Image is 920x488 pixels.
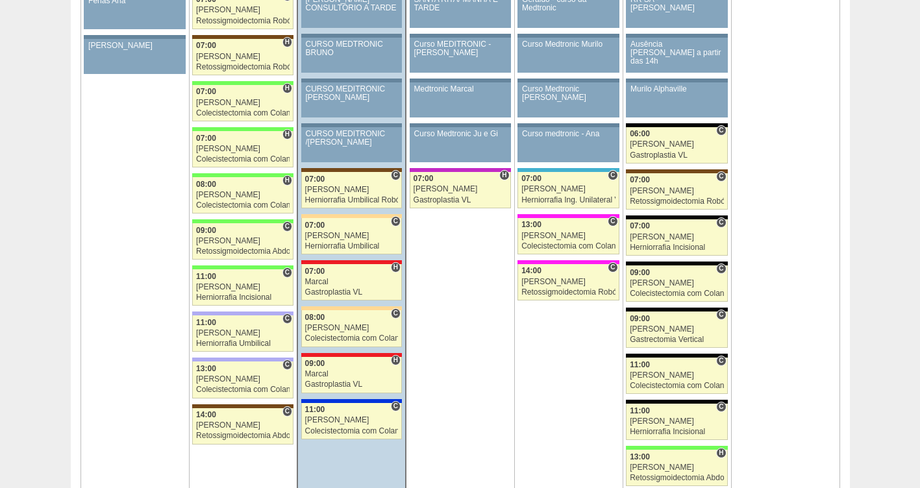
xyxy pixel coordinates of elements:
div: CURSO MEDITRONIC /[PERSON_NAME] [306,130,398,147]
div: Key: Aviso [626,79,727,82]
a: C 13:00 [PERSON_NAME] Colecistectomia com Colangiografia VL [517,218,619,254]
div: Gastrectomia Vertical [630,335,724,344]
div: Key: Blanc [626,215,727,219]
a: Curso Medtronic [PERSON_NAME] [517,82,619,117]
div: Key: Blanc [626,400,727,404]
span: Consultório [716,217,726,228]
div: Key: Brasil [192,173,293,177]
div: Key: Pro Matre [517,214,619,218]
div: Curso Medtronic Murilo [522,40,615,49]
div: Colecistectomia com Colangiografia VL [196,109,290,117]
a: H 07:00 [PERSON_NAME] Gastroplastia VL [410,172,511,208]
div: Key: Aviso [410,34,511,38]
span: 11:00 [630,406,650,415]
a: H 09:00 Marcal Gastroplastia VL [301,357,402,393]
div: Curso Medtronic [PERSON_NAME] [522,85,615,102]
span: 07:00 [305,175,325,184]
span: Hospital [282,37,292,47]
div: Key: Aviso [626,34,727,38]
span: 08:00 [196,180,216,189]
div: Key: Brasil [192,265,293,269]
div: Curso medtronic - Ana [522,130,615,138]
span: 09:00 [630,268,650,277]
div: Key: Assunção [301,353,402,357]
div: Colecistectomia com Colangiografia VL [196,201,290,210]
a: C 13:00 [PERSON_NAME] Colecistectomia com Colangiografia VL [192,361,293,398]
div: [PERSON_NAME] [521,185,615,193]
div: Herniorrafia Umbilical [305,242,399,250]
div: Colecistectomia com Colangiografia VL [196,155,290,164]
span: Consultório [716,402,726,412]
span: 07:00 [521,174,541,183]
div: Key: Aviso [301,123,402,127]
div: Retossigmoidectomia Abdominal VL [196,432,290,440]
a: C 11:00 [PERSON_NAME] Colecistectomia com Colangiografia VL [301,403,402,439]
a: CURSO MEDITRONIC [PERSON_NAME] [301,82,402,117]
div: Curso MEDITRONIC - [PERSON_NAME] [414,40,506,57]
div: Herniorrafia Incisional [196,293,290,302]
div: [PERSON_NAME] [521,278,615,286]
div: Key: Blanc [626,262,727,265]
div: Key: Aviso [301,34,402,38]
div: Key: Aviso [517,79,619,82]
span: 09:00 [630,314,650,323]
div: [PERSON_NAME] [630,233,724,241]
div: Key: Christóvão da Gama [192,358,293,361]
span: Consultório [282,313,292,324]
div: Marcal [305,278,399,286]
div: Key: Brasil [626,446,727,450]
span: 13:00 [630,452,650,461]
a: C 14:00 [PERSON_NAME] Retossigmoidectomia Abdominal VL [192,408,293,445]
div: Colecistectomia com Colangiografia VL [630,382,724,390]
div: CURSO MEDTRONIC BRUNO [306,40,398,57]
span: Hospital [282,129,292,140]
span: 11:00 [630,360,650,369]
div: Retossigmoidectomia Robótica [521,288,615,297]
span: Consultório [608,170,617,180]
span: Consultório [391,170,401,180]
a: H 07:00 Marcal Gastroplastia VL [301,264,402,300]
div: Key: Assunção [301,260,402,264]
div: Retossigmoidectomia Robótica [196,63,290,71]
div: [PERSON_NAME] [196,421,290,430]
div: Key: Santa Joana [192,404,293,408]
div: [PERSON_NAME] [305,232,399,240]
div: Key: Brasil [192,219,293,223]
div: [PERSON_NAME] [630,371,724,380]
span: Consultório [391,216,401,226]
a: C 09:00 [PERSON_NAME] Colecistectomia com Colangiografia VL [626,265,727,302]
div: Key: Blanc [626,354,727,358]
span: Consultório [282,267,292,278]
div: Key: Santa Joana [301,168,402,172]
span: Hospital [716,448,726,458]
a: H 07:00 [PERSON_NAME] Colecistectomia com Colangiografia VL [192,131,293,167]
span: Consultório [608,262,617,273]
span: Consultório [716,125,726,136]
span: 13:00 [521,220,541,229]
div: Retossigmoidectomia Robótica [196,17,290,25]
div: Herniorrafia Incisional [630,243,724,252]
div: Key: Maria Braido [410,168,511,172]
a: Curso Medtronic Murilo [517,38,619,73]
div: Ausência [PERSON_NAME] a partir das 14h [630,40,723,66]
span: Consultório [608,216,617,226]
span: Consultório [391,308,401,319]
span: Hospital [282,83,292,93]
div: Colecistectomia com Colangiografia VL [630,289,724,298]
div: Colecistectomia com Colangiografia VL [196,385,290,394]
div: Colecistectomia com Colangiografia VL [521,242,615,250]
span: Consultório [282,221,292,232]
div: [PERSON_NAME] [630,279,724,287]
div: Retossigmoidectomia Abdominal [196,247,290,256]
span: 11:00 [196,318,216,327]
div: Key: Blanc [626,308,727,311]
div: Key: Aviso [410,79,511,82]
span: 11:00 [305,405,325,414]
span: Consultório [716,310,726,320]
span: Hospital [391,262,401,273]
span: 07:00 [630,175,650,184]
a: Curso MEDITRONIC - [PERSON_NAME] [410,38,511,73]
a: C 11:00 [PERSON_NAME] Herniorrafia Incisional [192,269,293,306]
div: [PERSON_NAME] [196,53,290,61]
a: H 07:00 [PERSON_NAME] Colecistectomia com Colangiografia VL [192,85,293,121]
